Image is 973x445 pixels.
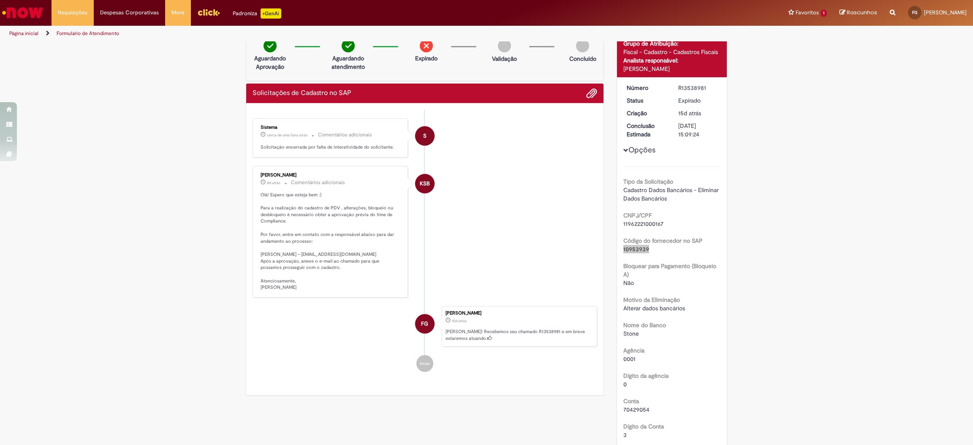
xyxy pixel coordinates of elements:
div: Sistema [261,125,401,130]
p: Expirado [415,54,438,62]
small: Comentários adicionais [291,179,345,186]
a: Página inicial [9,30,38,37]
span: Stone [623,330,639,337]
small: Comentários adicionais [318,131,372,138]
div: System [415,126,435,146]
img: img-circle-grey.png [576,39,589,52]
span: 10953939 [623,245,649,253]
div: Padroniza [233,8,281,19]
a: Formulário de Atendimento [57,30,119,37]
span: 15d atrás [452,318,467,323]
div: Fernando De Araujo Ghazi [415,314,435,334]
span: Rascunhos [847,8,877,16]
b: Dígito da agência [623,372,669,380]
p: [PERSON_NAME]! Recebemos seu chamado R13538981 e em breve estaremos atuando. [446,328,592,342]
time: 16/09/2025 11:09:21 [678,109,701,117]
span: Alterar dados bancários [623,304,685,312]
div: Expirado [678,96,718,105]
img: click_logo_yellow_360x200.png [197,6,220,19]
span: Requisições [58,8,87,17]
div: Grupo de Atribuição: [623,39,721,48]
b: Agência [623,347,644,354]
dt: Status [620,96,672,105]
div: [PERSON_NAME] [446,311,592,316]
p: Solicitação encerrada por falta de interatividade do solicitante. [261,144,401,151]
span: FG [912,10,917,15]
p: Aguardando Aprovação [250,54,291,71]
p: Olá! Espero que esteja bem :) Para a realização do cadastro de PDV , alterações, bloqueio ou desb... [261,192,401,291]
ul: Histórico de tíquete [253,110,597,380]
span: 3 [623,431,627,439]
p: Aguardando atendimento [328,54,369,71]
img: img-circle-grey.png [498,39,511,52]
div: [DATE] 15:09:24 [678,122,718,138]
img: check-circle-green.png [342,39,355,52]
p: Validação [492,54,517,63]
div: [PERSON_NAME] [623,65,721,73]
time: 16/09/2025 11:09:21 [452,318,467,323]
b: Dígito da Conta [623,423,664,430]
dt: Número [620,84,672,92]
span: Cadastro Dados Bancários - Eliminar Dados Bancários [623,186,720,202]
span: KSB [420,174,430,194]
span: 11962221000167 [623,220,663,228]
div: [PERSON_NAME] [261,173,401,178]
img: remove.png [420,39,433,52]
b: Código do fornecedor no SAP [623,237,703,244]
time: 30/09/2025 10:47:08 [267,133,307,138]
h2: Solicitações de Cadastro no SAP Histórico de tíquete [253,90,351,97]
span: 8d atrás [267,180,280,185]
span: S [423,126,427,146]
span: Não [623,279,634,287]
span: Despesas Corporativas [100,8,159,17]
ul: Trilhas de página [6,26,642,41]
button: Adicionar anexos [586,88,597,99]
span: 0 [623,380,627,388]
span: More [171,8,185,17]
div: Fiscal - Cadastro - Cadastros Fiscais [623,48,721,56]
span: 0001 [623,355,636,363]
span: Favoritos [796,8,819,17]
b: Conta [623,397,639,405]
img: check-circle-green.png [264,39,277,52]
div: R13538981 [678,84,718,92]
a: Rascunhos [840,9,877,17]
b: CNPJ/CPF [623,212,652,219]
div: Analista responsável: [623,56,721,65]
div: Karina Santos Barboza [415,174,435,193]
li: Fernando De Araujo Ghazi [253,306,597,347]
b: Tipo da Solicitação [623,178,673,185]
div: 16/09/2025 11:09:21 [678,109,718,117]
dt: Criação [620,109,672,117]
span: FG [421,314,428,334]
dt: Conclusão Estimada [620,122,672,138]
span: 70429054 [623,406,650,413]
time: 22/09/2025 13:47:09 [267,180,280,185]
b: Nome do Banco [623,321,666,329]
img: ServiceNow [1,4,44,21]
span: [PERSON_NAME] [924,9,967,16]
p: Concluído [569,54,596,63]
b: Motivo da Eliminação [623,296,680,304]
span: 15d atrás [678,109,701,117]
span: 1 [821,10,827,17]
p: +GenAi [261,8,281,19]
span: cerca de uma hora atrás [267,133,307,138]
b: Bloquear para Pagamento (Bloqueio A) [623,262,716,278]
